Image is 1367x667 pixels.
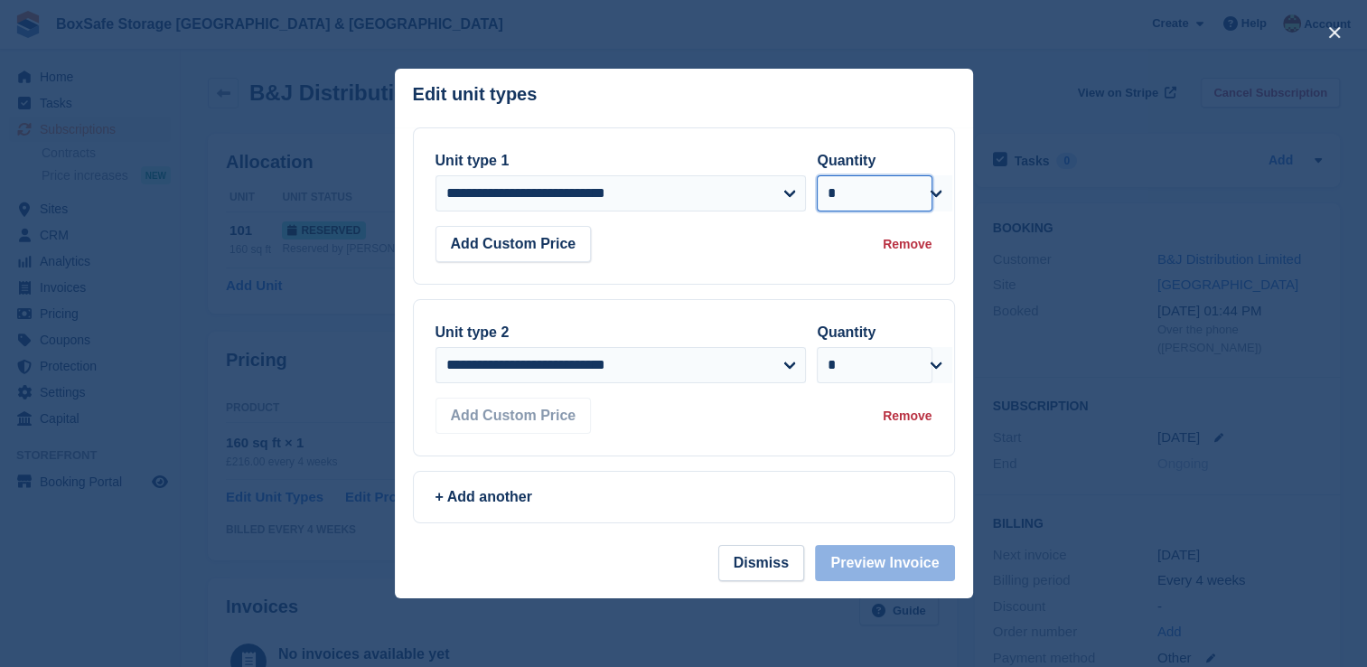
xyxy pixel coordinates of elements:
[413,84,538,105] p: Edit unit types
[815,545,954,581] button: Preview Invoice
[883,407,932,426] div: Remove
[817,324,875,340] label: Quantity
[435,486,932,508] div: + Add another
[883,235,932,254] div: Remove
[435,153,510,168] label: Unit type 1
[435,324,510,340] label: Unit type 2
[435,398,592,434] button: Add Custom Price
[435,226,592,262] button: Add Custom Price
[718,545,804,581] button: Dismiss
[817,153,875,168] label: Quantity
[1320,18,1349,47] button: close
[413,471,955,523] a: + Add another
